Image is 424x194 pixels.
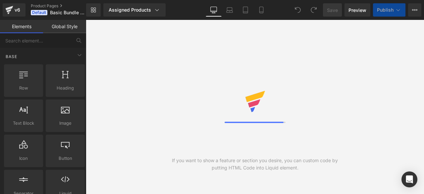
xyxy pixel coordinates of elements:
[348,7,366,14] span: Preview
[327,7,338,14] span: Save
[377,7,394,13] span: Publish
[170,157,340,171] div: If you want to show a feature or section you desire, you can custom code by putting HTML Code int...
[86,3,101,17] a: New Library
[50,10,84,15] span: Basic Bundle Product Page
[291,3,304,17] button: Undo
[31,3,97,9] a: Product Pages
[222,3,238,17] a: Laptop
[3,3,26,17] a: v6
[307,3,320,17] button: Redo
[48,85,83,92] span: Heading
[6,155,41,162] span: Icon
[206,3,222,17] a: Desktop
[13,6,22,14] div: v6
[6,120,41,127] span: Text Block
[401,171,417,187] div: Open Intercom Messenger
[48,120,83,127] span: Image
[5,53,18,60] span: Base
[238,3,253,17] a: Tablet
[48,155,83,162] span: Button
[43,20,86,33] a: Global Style
[408,3,421,17] button: More
[31,10,47,15] span: Default
[253,3,269,17] a: Mobile
[344,3,370,17] a: Preview
[109,7,160,13] div: Assigned Products
[373,3,405,17] button: Publish
[6,85,41,92] span: Row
